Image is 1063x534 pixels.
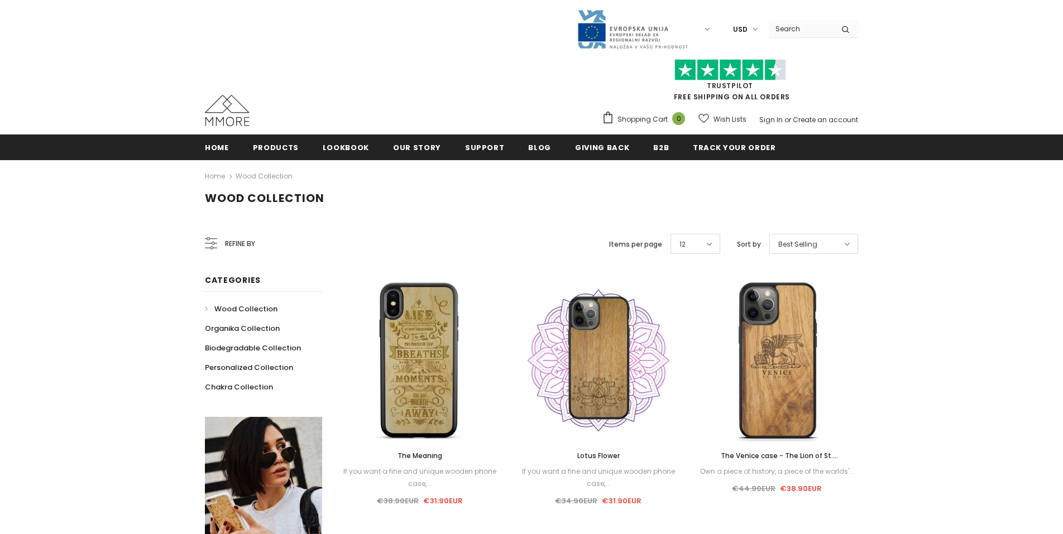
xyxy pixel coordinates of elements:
a: Sign In [759,115,783,124]
span: Categories [205,275,261,286]
span: Biodegradable Collection [205,343,301,353]
label: Items per page [609,239,662,250]
span: Lotus Flower [577,451,620,460]
a: support [465,134,505,160]
span: 12 [679,239,686,250]
span: €31.90EUR [423,495,463,506]
span: Wood Collection [205,190,324,206]
a: Shopping Cart 0 [602,111,691,128]
span: Lookbook [323,142,369,153]
a: Lookbook [323,134,369,160]
span: Products [253,142,299,153]
span: Giving back [575,142,629,153]
span: FREE SHIPPING ON ALL ORDERS [602,64,858,102]
a: Trustpilot [707,81,753,90]
span: Blog [528,142,551,153]
span: Chakra Collection [205,382,273,392]
span: Shopping Cart [617,114,668,125]
a: Wood Collection [236,171,293,181]
span: Track your order [693,142,775,153]
span: Best Selling [778,239,817,250]
span: 0 [672,112,685,125]
a: Track your order [693,134,775,160]
a: Javni Razpis [577,24,688,33]
span: €31.90EUR [602,495,641,506]
a: Home [205,134,229,160]
a: Wish Lists [698,109,746,129]
span: B2B [653,142,669,153]
span: or [784,115,791,124]
img: Javni Razpis [577,9,688,50]
span: €38.90EUR [780,483,822,494]
a: Wood Collection [205,299,277,319]
div: Own a piece of history, a piece of the worlds'... [696,465,858,478]
a: Products [253,134,299,160]
span: Refine by [225,238,255,250]
a: B2B [653,134,669,160]
a: Giving back [575,134,629,160]
span: €44.90EUR [732,483,775,494]
span: Home [205,142,229,153]
a: Lotus Flower [518,450,679,462]
a: Biodegradable Collection [205,338,301,358]
a: Create an account [793,115,858,124]
span: Organika Collection [205,323,280,334]
span: Our Story [393,142,441,153]
img: MMORE Cases [205,95,250,126]
label: Sort by [737,239,761,250]
a: The Meaning [339,450,501,462]
span: support [465,142,505,153]
span: €34.90EUR [555,495,597,506]
img: Trust Pilot Stars [674,59,786,81]
a: Chakra Collection [205,377,273,397]
div: If you want a fine and unique wooden phone case,... [518,465,679,490]
span: Wood Collection [214,304,277,314]
a: Personalized Collection [205,358,293,377]
a: Home [205,170,225,183]
span: Personalized Collection [205,362,293,373]
a: The Venice case - The Lion of St. [PERSON_NAME] with the lettering [696,450,858,462]
span: USD [733,24,748,35]
input: Search Site [769,21,833,37]
div: If you want a fine and unique wooden phone case,... [339,465,501,490]
a: Organika Collection [205,319,280,338]
span: €38.90EUR [377,495,419,506]
a: Blog [528,134,551,160]
a: Our Story [393,134,441,160]
span: Wish Lists [714,114,746,125]
span: The Venice case - The Lion of St. [PERSON_NAME] with the lettering [718,451,838,473]
span: The Meaning [398,451,442,460]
